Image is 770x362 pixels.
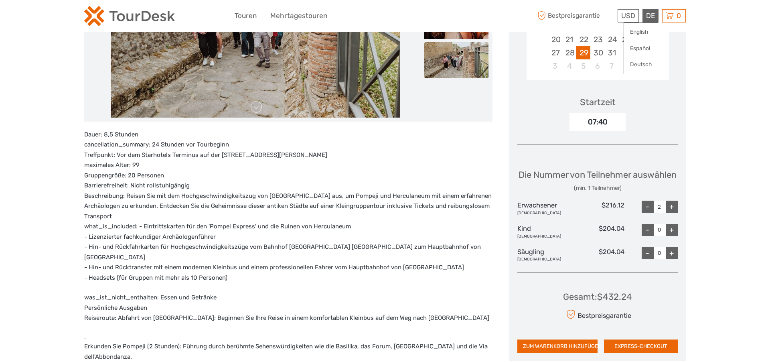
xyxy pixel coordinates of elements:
p: Erkunden Sie Pompeji (2 Stunden): Führung durch berühmte Sehenswürdigkeiten wie die Basilika, das... [84,342,492,362]
div: Choose Samstag, 25. Oktober 2025 [619,33,633,46]
div: Choose Mittwoch, 22. Oktober 2025 [576,33,590,46]
a: Touren [235,10,257,22]
div: $216.12 [571,201,624,216]
span: USD [621,12,635,20]
div: Choose Freitag, 24. Oktober 2025 [605,33,619,46]
div: (min. 1 Teilnehmer) [519,184,677,192]
div: Choose Dienstag, 28. Oktober 2025 [562,46,576,59]
div: Erwachsener [517,201,571,216]
div: Choose Donnerstag, 6. November 2025 [590,59,604,73]
div: + [666,224,678,236]
div: Choose Montag, 27. Oktober 2025 [548,46,562,59]
div: Choose Samstag, 1. November 2025 [619,46,633,59]
div: - [642,201,654,213]
div: Gesamt : $432.24 [563,291,632,303]
p: Dauer: 8,5 Stunden cancellation_summary: 24 Stunden vor Tourbeginn Treffpunkt: Vor dem Starhotels... [84,130,492,283]
a: Español [624,41,658,56]
span: 0 [675,12,682,20]
div: + [666,201,678,213]
div: Choose Samstag, 8. November 2025 [619,59,633,73]
div: [DEMOGRAPHIC_DATA] [517,256,571,262]
p: We're away right now. Please check back later! [11,14,91,20]
a: Mehrtagestouren [270,10,327,22]
div: Choose Donnerstag, 23. Oktober 2025 [590,33,604,46]
div: - [642,224,654,236]
button: ZUM WARENKORB HINZUFÜGEN [517,340,598,353]
p: was_ist_nicht_enthalten: Essen und Getränke Persönliche Ausgaben Reiseroute: Abfahrt von [GEOGRAP... [84,293,492,323]
div: Choose Montag, 3. November 2025 [548,59,562,73]
img: 67928492f1444f078490b8df0fcad278_slider_thumbnail.jpg [424,42,488,78]
div: Säugling [517,247,571,262]
button: EXPRESS-CHECKOUT [604,340,678,353]
div: [DEMOGRAPHIC_DATA] [517,210,571,216]
div: [DEMOGRAPHIC_DATA] [517,234,571,239]
div: Choose Freitag, 31. Oktober 2025 [605,46,619,59]
div: 07:40 [569,113,626,131]
button: Open LiveChat chat widget [92,12,102,22]
div: Choose Freitag, 7. November 2025 [605,59,619,73]
div: Kind [517,224,571,239]
div: Die Nummer von Teilnehmer auswählen [519,169,677,192]
div: Choose Mittwoch, 29. Oktober 2025 [576,46,590,59]
div: $204.04 [571,224,624,239]
div: Choose Mittwoch, 5. November 2025 [576,59,590,73]
div: Choose Montag, 20. Oktober 2025 [548,33,562,46]
div: Choose Dienstag, 4. November 2025 [562,59,576,73]
div: Choose Dienstag, 21. Oktober 2025 [562,33,576,46]
div: DE [642,9,659,22]
div: Bestpreisgarantie [564,307,631,321]
img: 2254-3441b4b5-4e5f-4d00-b396-31f1d84a6ebf_logo_small.png [84,6,175,26]
div: Choose Donnerstag, 30. Oktober 2025 [590,46,604,59]
a: Deutsch [624,57,658,72]
div: - [642,247,654,259]
a: English [624,25,658,39]
div: + [666,247,678,259]
span: Bestpreisgarantie [535,9,616,22]
div: Startzeit [580,96,616,108]
div: $204.04 [571,247,624,262]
